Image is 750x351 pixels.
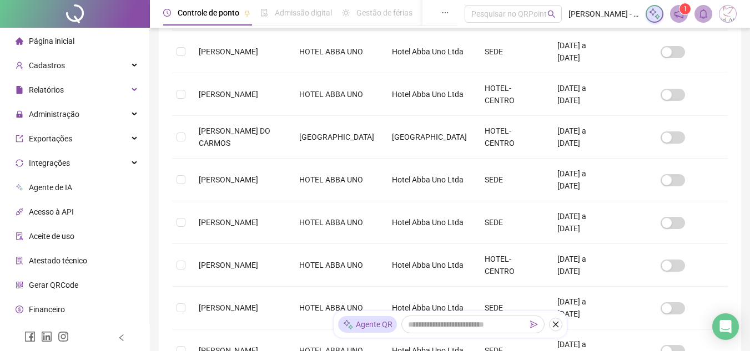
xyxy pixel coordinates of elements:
span: Admissão digital [275,8,332,17]
span: Integrações [29,159,70,167]
span: ellipsis [441,9,449,17]
span: 1 [683,5,687,13]
img: sparkle-icon.fc2bf0ac1784a2077858766a79e2daf3.svg [648,8,661,20]
td: Hotel Abba Uno Ltda [383,201,476,244]
td: HOTEL ABBA UNO [290,159,383,201]
span: file [16,86,23,94]
td: Hotel Abba Uno Ltda [383,30,476,73]
span: qrcode [16,281,23,289]
span: [PERSON_NAME] [199,218,258,227]
td: SEDE [476,159,548,201]
div: Open Intercom Messenger [712,313,739,340]
div: Agente QR [338,316,397,333]
span: Página inicial [29,37,74,45]
span: Acesso à API [29,207,74,216]
span: linkedin [41,331,52,342]
span: export [16,135,23,143]
td: Hotel Abba Uno Ltda [383,287,476,329]
td: HOTEL ABBA UNO [290,244,383,287]
span: api [16,208,23,216]
td: [DATE] a [DATE] [548,159,618,201]
span: search [547,10,556,18]
span: notification [674,9,684,19]
td: SEDE [476,201,548,244]
span: Gestão de férias [356,8,412,17]
td: [DATE] a [DATE] [548,116,618,159]
span: clock-circle [163,9,171,17]
span: facebook [24,331,36,342]
span: [PERSON_NAME] [199,175,258,184]
span: home [16,37,23,45]
td: SEDE [476,30,548,73]
td: HOTEL-CENTRO [476,73,548,116]
span: Administração [29,110,79,119]
span: user-add [16,62,23,69]
img: 36294 [719,6,736,22]
span: send [530,321,538,328]
span: file-done [260,9,268,17]
span: [PERSON_NAME] [199,47,258,56]
span: Agente de IA [29,183,72,192]
span: Gerar QRCode [29,281,78,289]
span: Exportações [29,134,72,143]
span: Atestado técnico [29,256,87,265]
sup: 1 [679,3,691,14]
td: SEDE [476,287,548,329]
td: [GEOGRAPHIC_DATA] [290,116,383,159]
td: HOTEL-CENTRO [476,116,548,159]
td: HOTEL ABBA UNO [290,201,383,244]
span: sun [342,9,350,17]
span: Relatórios [29,85,64,94]
span: [PERSON_NAME] DO CARMOS [199,126,270,147]
span: [PERSON_NAME] [199,90,258,99]
td: HOTEL-CENTRO [476,244,548,287]
td: HOTEL ABBA UNO [290,287,383,329]
td: HOTEL ABBA UNO [290,73,383,116]
span: audit [16,232,23,240]
span: dollar [16,306,23,313]
span: bell [698,9,708,19]
td: HOTEL ABBA UNO [290,30,383,73]
td: [GEOGRAPHIC_DATA] [383,116,476,159]
td: Hotel Abba Uno Ltda [383,159,476,201]
span: Controle de ponto [178,8,239,17]
img: sparkle-icon.fc2bf0ac1784a2077858766a79e2daf3.svg [343,319,354,330]
span: pushpin [244,10,250,17]
td: [DATE] a [DATE] [548,73,618,116]
span: sync [16,159,23,167]
td: Hotel Abba Uno Ltda [383,244,476,287]
td: [DATE] a [DATE] [548,201,618,244]
td: Hotel Abba Uno Ltda [383,73,476,116]
span: [PERSON_NAME] [199,261,258,269]
span: Aceite de uso [29,232,74,241]
td: [DATE] a [DATE] [548,30,618,73]
td: [DATE] a [DATE] [548,287,618,329]
span: close [552,321,560,328]
span: instagram [58,331,69,342]
span: [PERSON_NAME] - Hotel Abba Uno Ltda [568,8,639,20]
span: solution [16,257,23,264]
span: left [118,334,125,342]
td: [DATE] a [DATE] [548,244,618,287]
span: dashboard [422,9,430,17]
span: Financeiro [29,305,65,314]
span: [PERSON_NAME] [199,303,258,312]
span: lock [16,110,23,118]
span: Cadastros [29,61,65,70]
